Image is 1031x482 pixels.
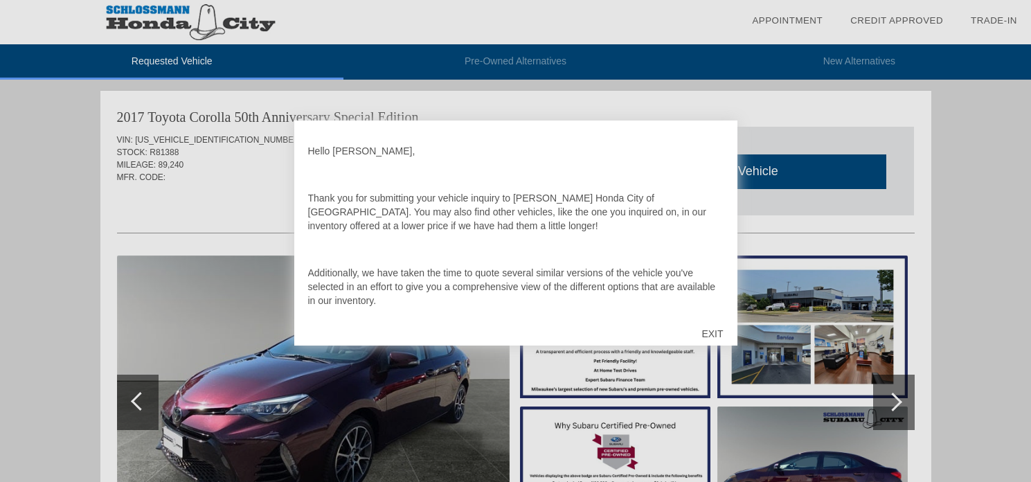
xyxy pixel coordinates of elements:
[850,15,943,26] a: Credit Approved
[308,266,724,307] p: Additionally, we have taken the time to quote several similar versions of the vehicle you've sele...
[752,15,823,26] a: Appointment
[971,15,1017,26] a: Trade-In
[308,191,724,233] p: Thank you for submitting your vehicle inquiry to [PERSON_NAME] Honda City of [GEOGRAPHIC_DATA]. Y...
[688,313,737,355] div: EXIT
[308,144,724,158] p: Hello [PERSON_NAME],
